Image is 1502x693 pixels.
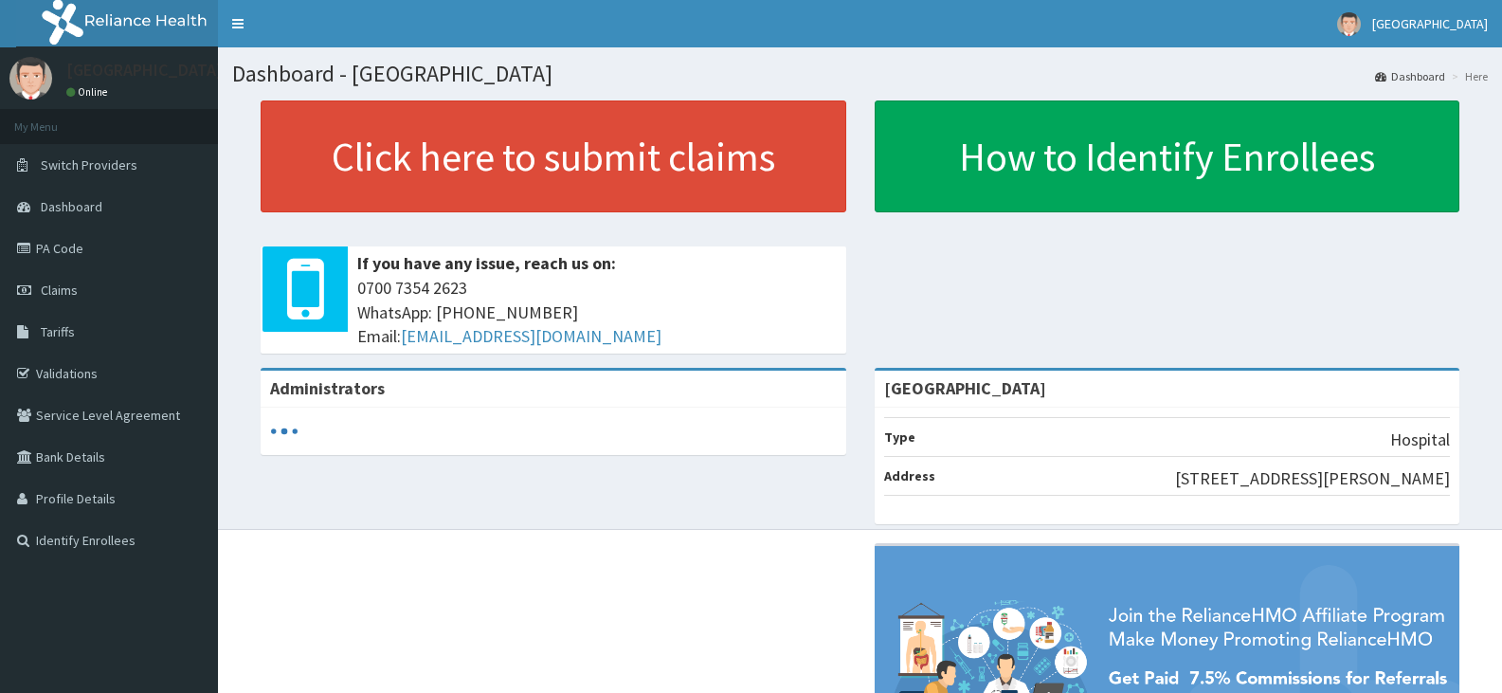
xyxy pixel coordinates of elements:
span: Switch Providers [41,156,137,173]
a: [EMAIL_ADDRESS][DOMAIN_NAME] [401,325,661,347]
li: Here [1447,68,1488,84]
span: Claims [41,282,78,299]
p: [STREET_ADDRESS][PERSON_NAME] [1175,466,1450,491]
b: Administrators [270,377,385,399]
span: Dashboard [41,198,102,215]
b: Address [884,467,935,484]
p: Hospital [1390,428,1450,452]
a: Click here to submit claims [261,100,846,212]
a: Online [66,85,112,99]
p: [GEOGRAPHIC_DATA] [66,62,223,79]
h1: Dashboard - [GEOGRAPHIC_DATA] [232,62,1488,86]
img: User Image [9,57,52,100]
b: If you have any issue, reach us on: [357,252,616,274]
a: How to Identify Enrollees [875,100,1460,212]
svg: audio-loading [270,417,299,446]
strong: [GEOGRAPHIC_DATA] [884,377,1046,399]
img: User Image [1337,12,1361,36]
span: 0700 7354 2623 WhatsApp: [PHONE_NUMBER] Email: [357,276,837,349]
span: Tariffs [41,323,75,340]
b: Type [884,429,915,446]
a: Dashboard [1375,68,1445,84]
span: [GEOGRAPHIC_DATA] [1372,15,1488,32]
